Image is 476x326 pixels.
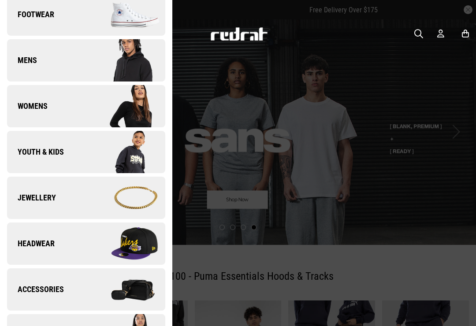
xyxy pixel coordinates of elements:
[7,268,165,311] a: Accessories Company
[7,284,64,295] span: Accessories
[7,222,165,265] a: Headwear Company
[7,131,165,173] a: Youth & Kids Company
[7,177,165,219] a: Jewellery Company
[7,101,48,111] span: Womens
[7,193,56,203] span: Jewellery
[86,130,165,174] img: Company
[7,147,64,157] span: Youth & Kids
[7,238,55,249] span: Headwear
[86,176,165,220] img: Company
[86,267,165,311] img: Company
[7,85,165,127] a: Womens Company
[86,38,165,82] img: Company
[7,4,33,30] button: Open LiveChat chat widget
[210,27,268,41] img: Redrat logo
[7,9,54,20] span: Footwear
[7,39,165,81] a: Mens Company
[7,55,37,66] span: Mens
[86,84,165,128] img: Company
[86,222,165,266] img: Company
